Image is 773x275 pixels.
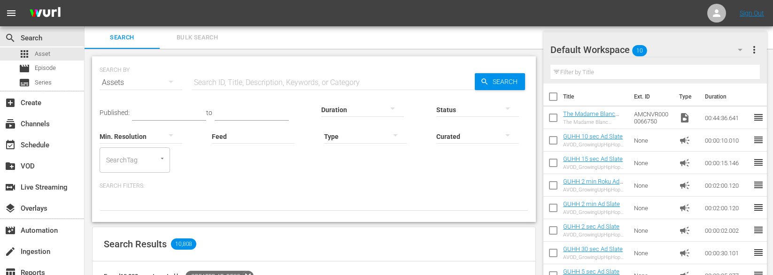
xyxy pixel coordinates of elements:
td: None [630,242,675,264]
td: None [630,174,675,197]
span: Overlays [5,203,16,214]
div: Assets [100,69,182,96]
span: Search [489,73,525,90]
span: Asset [19,48,30,60]
span: Search [5,32,16,44]
a: GUHH 5 sec Ad Slate [563,268,619,275]
td: 00:02:00.120 [701,197,753,219]
span: reorder [753,247,764,258]
td: None [630,219,675,242]
span: Ad [679,180,690,191]
span: Bulk Search [165,32,229,43]
td: AMCNVR0000066750 [630,107,675,129]
span: Video [679,112,690,123]
span: reorder [753,134,764,145]
div: AVOD_GrowingUpHipHopWeTV_WillBeRightBack _15sec_RB24_S01398805005 [563,164,626,170]
span: Ad [679,247,690,259]
span: reorder [753,157,764,168]
td: 00:44:36.641 [701,107,753,129]
span: reorder [753,179,764,191]
span: 10 [632,41,647,61]
span: Automation [5,225,16,236]
div: AVOD_GrowingUpHipHopWeTV_WillBeRightBack _2sec_RB24_S01398805008 [563,232,626,238]
img: ans4CAIJ8jUAAAAAAAAAAAAAAAAAAAAAAAAgQb4GAAAAAAAAAAAAAAAAAAAAAAAAJMjXAAAAAAAAAAAAAAAAAAAAAAAAgAT5G... [23,2,68,24]
td: 00:02:00.120 [701,174,753,197]
a: GUHH 2 min Roku Ad Slate [563,178,623,192]
span: VOD [5,160,16,172]
th: Ext. ID [628,84,673,110]
td: None [630,129,675,152]
span: Ad [679,157,690,168]
th: Type [673,84,699,110]
span: reorder [753,112,764,123]
span: more_vert [749,44,760,55]
button: Open [158,154,167,163]
p: Search Filters: [100,182,528,190]
div: AVOD_GrowingUpHipHopWeTV_WillBeRightBack _10sec_RB24_S01398805006 [563,142,626,148]
div: AVOD_GrowingUpHipHopWeTV_WillBeRightBack _30sec_RB24_S01398805004 [563,254,626,260]
a: GUHH 15 sec Ad Slate [563,155,623,162]
span: Live Streaming [5,182,16,193]
span: reorder [753,224,764,236]
a: The Madame Blanc Mysteries 103: Episode 3 [563,110,625,131]
a: Sign Out [740,9,764,17]
a: GUHH 30 sec Ad Slate [563,245,623,252]
span: Ad [679,135,690,146]
span: Series [19,77,30,88]
a: GUHH 2 min Ad Slate [563,200,620,207]
a: GUHH 2 sec Ad Slate [563,223,619,230]
td: None [630,152,675,174]
td: 00:00:10.010 [701,129,753,152]
span: Ad [679,225,690,236]
span: Search Results [104,238,167,250]
td: 00:00:02.002 [701,219,753,242]
div: The Madame Blanc Mysteries 103: Episode 3 [563,119,626,125]
a: GUHH 10 sec Ad Slate [563,133,623,140]
button: Search [475,73,525,90]
div: Default Workspace [550,37,751,63]
span: Ingestion [5,246,16,257]
span: Published: [100,109,130,116]
div: AVOD_GrowingUpHipHopWeTV_WillBeRightBack _2MinCountdown_RB24_S01398804001-Roku [563,187,626,193]
span: Episode [35,63,56,73]
span: Search [90,32,154,43]
span: Ad [679,202,690,214]
span: reorder [753,202,764,213]
span: Create [5,97,16,108]
span: to [206,109,212,116]
div: AVOD_GrowingUpHipHopWeTV_WillBeRightBack _2Min_RB24_S01398805001 [563,209,626,215]
span: Series [35,78,52,87]
span: Channels [5,118,16,130]
th: Title [563,84,628,110]
td: 00:00:30.101 [701,242,753,264]
span: Schedule [5,139,16,151]
span: Episode [19,63,30,74]
span: menu [6,8,17,19]
th: Duration [699,84,756,110]
td: None [630,197,675,219]
button: more_vert [749,38,760,61]
span: 10,808 [171,238,196,250]
td: 00:00:15.146 [701,152,753,174]
span: Asset [35,49,50,59]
